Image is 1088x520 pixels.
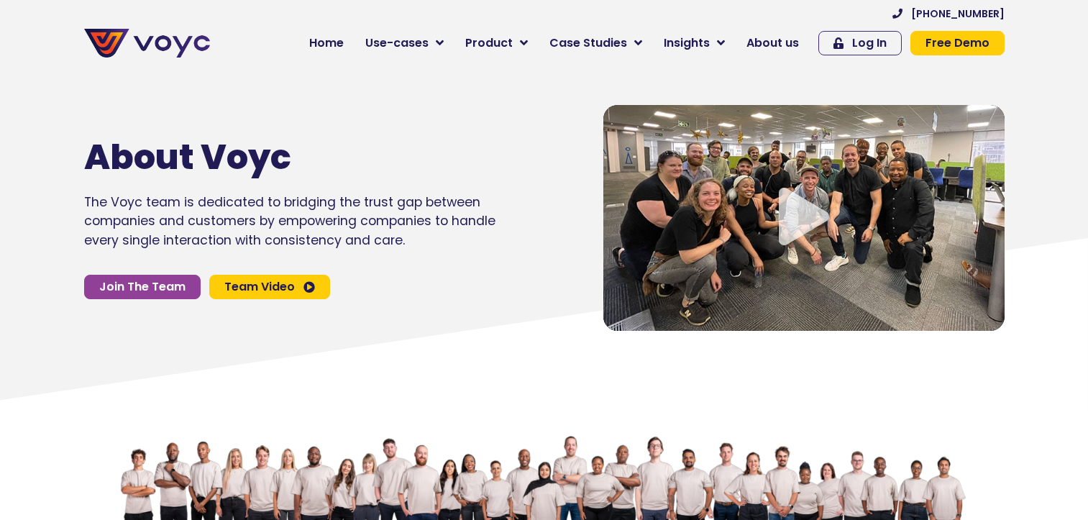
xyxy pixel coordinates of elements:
span: Log In [852,37,887,49]
a: Insights [653,29,736,58]
span: Free Demo [925,37,989,49]
span: Join The Team [99,281,186,293]
a: Join The Team [84,275,201,299]
span: Insights [664,35,710,52]
h1: About Voyc [84,137,452,178]
p: The Voyc team is dedicated to bridging the trust gap between companies and customers by empowerin... [84,193,495,250]
a: Team Video [209,275,330,299]
span: Case Studies [549,35,627,52]
span: Home [309,35,344,52]
a: Use-cases [355,29,454,58]
a: Free Demo [910,31,1005,55]
span: [PHONE_NUMBER] [911,9,1005,19]
a: About us [736,29,810,58]
span: About us [746,35,799,52]
a: Case Studies [539,29,653,58]
a: Log In [818,31,902,55]
a: Product [454,29,539,58]
span: Product [465,35,513,52]
img: voyc-full-logo [84,29,210,58]
div: Video play button [775,188,833,247]
span: Use-cases [365,35,429,52]
a: Home [298,29,355,58]
a: [PHONE_NUMBER] [892,9,1005,19]
span: Team Video [224,281,295,293]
